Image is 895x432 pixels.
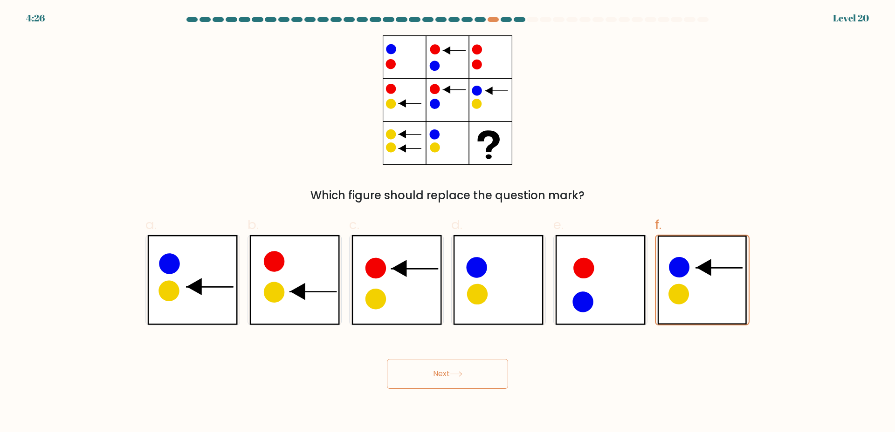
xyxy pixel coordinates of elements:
[145,216,157,234] span: a.
[833,11,869,25] div: Level 20
[387,359,508,389] button: Next
[451,216,462,234] span: d.
[26,11,45,25] div: 4:26
[248,216,259,234] span: b.
[151,187,744,204] div: Which figure should replace the question mark?
[553,216,564,234] span: e.
[349,216,359,234] span: c.
[655,216,661,234] span: f.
